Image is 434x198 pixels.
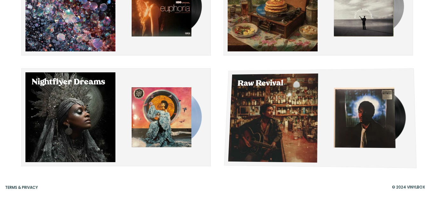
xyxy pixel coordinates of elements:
[228,74,318,163] div: Select Raw Revival
[224,68,413,166] button: Select Raw Revival
[5,185,38,190] a: Terms & Privacy
[32,79,109,86] h2: Nightflyer Dreams
[388,184,429,190] div: © 2024 VinylBox
[238,80,312,88] h2: Raw Revival
[25,72,115,162] div: Select Nightflyer Dreams
[21,68,211,166] button: Select Nightflyer Dreams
